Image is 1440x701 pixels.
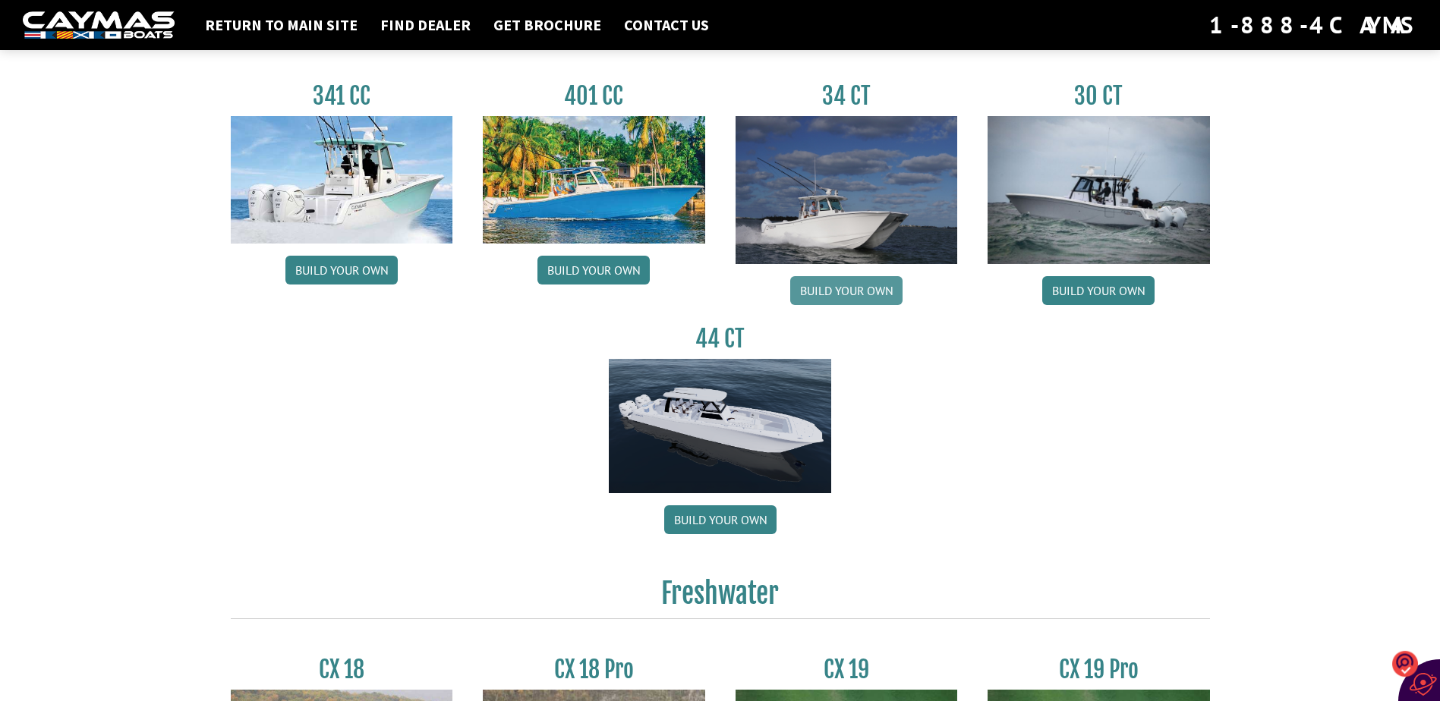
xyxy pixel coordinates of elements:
[609,325,831,353] h3: 44 CT
[609,359,831,494] img: 44ct_background.png
[1042,276,1155,305] a: Build your own
[373,15,478,35] a: Find Dealer
[483,655,705,684] h3: CX 18 Pro
[790,276,903,305] a: Build your own
[285,256,398,284] a: Build your own
[988,116,1210,264] img: 30_CT_photo_shoot_for_caymas_connect.jpg
[486,15,609,35] a: Get Brochure
[231,655,453,684] h3: CX 18
[988,655,1210,684] h3: CX 19 Pro
[736,116,958,264] img: Caymas_34_CT_pic_1.jpg
[483,82,705,110] h3: 401 CC
[1209,8,1417,42] div: 1-888-4CAYMAS
[231,116,453,244] img: 341CC-thumbjpg.jpg
[483,116,705,244] img: 401CC_thumb.pg.jpg
[736,82,958,110] h3: 34 CT
[197,15,365,35] a: Return to main site
[988,82,1210,110] h3: 30 CT
[1392,650,1418,678] img: o1IwAAAABJRU5ErkJggg==
[231,577,1210,619] h2: Freshwater
[736,655,958,684] h3: CX 19
[664,505,777,534] a: Build your own
[537,256,650,284] a: Build your own
[231,82,453,110] h3: 341 CC
[23,11,175,39] img: white-logo-c9c8dbefe5ff5ceceb0f0178aa75bf4bb51f6bca0971e226c86eb53dfe498488.png
[616,15,717,35] a: Contact Us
